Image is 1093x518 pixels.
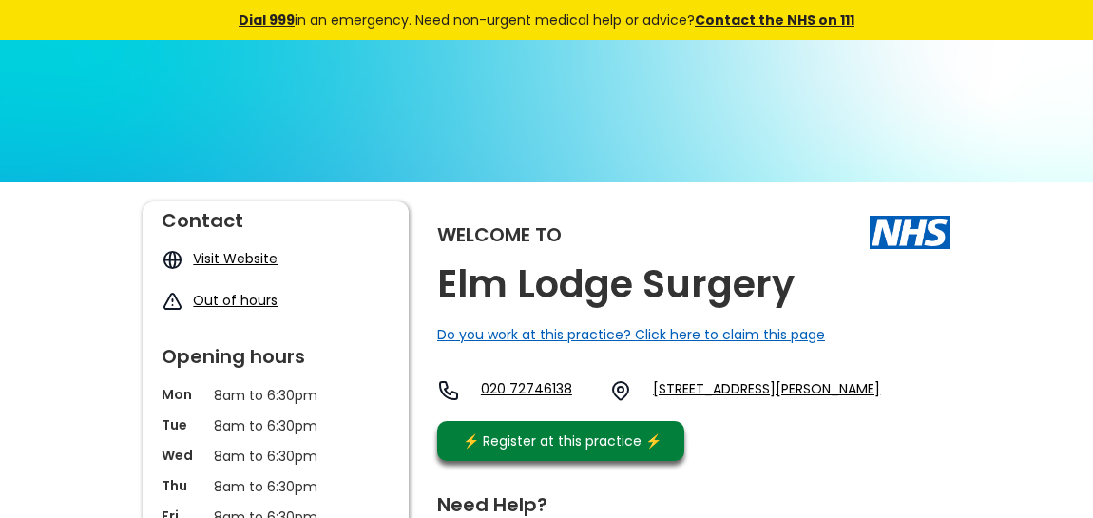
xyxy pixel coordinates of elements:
img: practice location icon [609,379,632,402]
a: Dial 999 [239,10,295,29]
div: in an emergency. Need non-urgent medical help or advice? [109,10,984,30]
a: [STREET_ADDRESS][PERSON_NAME] [653,379,880,402]
h2: Elm Lodge Surgery [437,263,795,306]
img: telephone icon [437,379,460,402]
a: 020 72746138 [481,379,595,402]
p: 8am to 6:30pm [214,446,337,467]
p: Mon [162,385,204,404]
p: 8am to 6:30pm [214,415,337,436]
div: ⚡️ Register at this practice ⚡️ [452,431,671,451]
img: exclamation icon [162,291,183,313]
a: Out of hours [193,291,278,310]
div: Contact [162,201,390,230]
p: 8am to 6:30pm [214,385,337,406]
p: 8am to 6:30pm [214,476,337,497]
a: Visit Website [193,249,278,268]
a: ⚡️ Register at this practice ⚡️ [437,421,684,461]
a: Contact the NHS on 111 [695,10,854,29]
a: Do you work at this practice? Click here to claim this page [437,325,825,344]
div: Welcome to [437,225,562,244]
img: The NHS logo [870,216,950,248]
p: Wed [162,446,204,465]
div: Opening hours [162,337,390,366]
p: Thu [162,476,204,495]
p: Tue [162,415,204,434]
img: globe icon [162,249,183,271]
div: Need Help? [437,486,931,514]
